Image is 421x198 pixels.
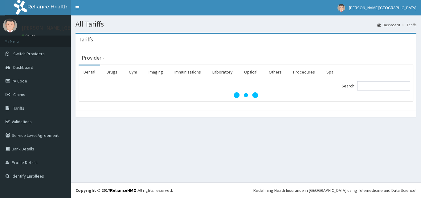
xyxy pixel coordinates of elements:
[110,187,137,193] a: RelianceHMO
[13,65,33,70] span: Dashboard
[341,81,410,91] label: Search:
[357,81,410,91] input: Search:
[253,187,416,193] div: Redefining Heath Insurance in [GEOGRAPHIC_DATA] using Telemedicine and Data Science!
[82,55,104,61] h3: Provider -
[22,25,113,31] p: [PERSON_NAME][GEOGRAPHIC_DATA]
[377,22,400,27] a: Dashboard
[79,37,93,42] h3: Tariffs
[337,4,345,12] img: User Image
[71,182,421,198] footer: All rights reserved.
[321,65,338,78] a: Spa
[13,92,25,97] span: Claims
[102,65,122,78] a: Drugs
[207,65,238,78] a: Laboratory
[22,34,36,38] a: Online
[13,51,45,57] span: Switch Providers
[234,83,258,107] svg: audio-loading
[239,65,262,78] a: Optical
[288,65,320,78] a: Procedures
[76,187,138,193] strong: Copyright © 2017 .
[401,22,416,27] li: Tariffs
[170,65,206,78] a: Immunizations
[76,20,416,28] h1: All Tariffs
[79,65,100,78] a: Dental
[349,5,416,11] span: [PERSON_NAME][GEOGRAPHIC_DATA]
[124,65,142,78] a: Gym
[264,65,287,78] a: Others
[13,105,24,111] span: Tariffs
[144,65,168,78] a: Imaging
[3,19,17,32] img: User Image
